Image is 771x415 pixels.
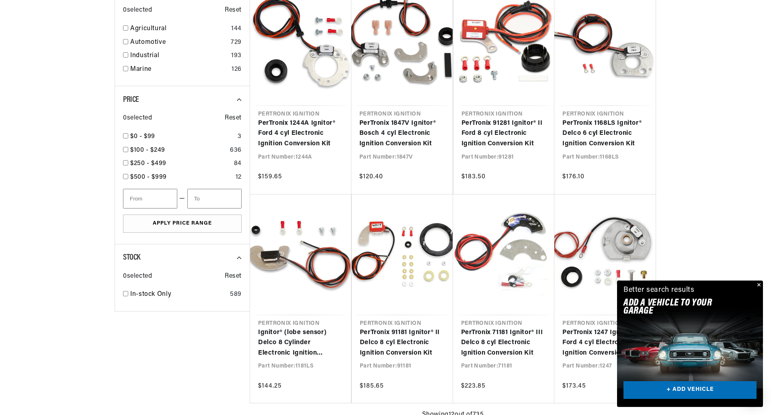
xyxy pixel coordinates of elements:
span: Reset [225,271,242,282]
div: Shipping [8,122,153,130]
span: Reset [225,113,242,124]
span: $500 - $999 [130,174,167,180]
div: 729 [231,37,242,48]
span: $250 - $499 [130,160,166,167]
div: 144 [231,24,242,34]
button: Apply Price Range [123,215,242,233]
span: 0 selected [123,271,152,282]
a: Industrial [130,51,228,61]
a: Orders FAQ [8,168,153,180]
button: Close [753,281,763,290]
div: Orders [8,155,153,163]
input: From [123,189,177,209]
div: 12 [236,172,242,183]
a: PerTronix 91181 Ignitor® II Delco 8 cyl Electronic Ignition Conversion Kit [360,328,445,359]
a: PerTronix 91281 Ignitor® II Ford 8 cyl Electronic Ignition Conversion Kit [461,118,547,149]
div: 193 [231,51,242,61]
div: 589 [230,289,242,300]
a: Shipping FAQs [8,135,153,147]
div: Better search results [623,285,695,296]
input: To [187,189,242,209]
a: POWERED BY ENCHANT [111,232,155,240]
div: 84 [234,159,242,169]
a: Automotive [130,37,228,48]
span: 0 selected [123,5,152,16]
span: Reset [225,5,242,16]
div: Ignition Products [8,56,153,64]
div: 3 [238,132,242,142]
a: FAQs [8,102,153,114]
a: PerTronix 1847V Ignitor® Bosch 4 cyl Electronic Ignition Conversion Kit [359,118,445,149]
span: — [179,194,185,204]
a: PerTronix 1247 Ignitor® Ford 4 cyl Electronic Ignition Conversion Kit [562,328,648,359]
a: FAQ [8,68,153,81]
a: PerTronix 1244A Ignitor® Ford 4 cyl Electronic Ignition Conversion Kit [258,118,343,149]
a: Ignitor® (lobe sensor) Delco 8 Cylinder Electronic Ignition Conversion Kit [258,328,343,359]
a: Marine [130,64,228,75]
span: Price [123,96,139,104]
div: 636 [230,145,242,156]
h2: Add A VEHICLE to your garage [623,299,736,316]
span: 0 selected [123,113,152,124]
a: Agricultural [130,24,228,34]
a: + ADD VEHICLE [623,381,757,399]
a: In-stock Only [130,289,227,300]
span: $0 - $99 [130,133,155,140]
div: JBA Performance Exhaust [8,89,153,97]
span: $100 - $249 [130,147,165,153]
a: PerTronix 71181 Ignitor® III Delco 8 cyl Electronic Ignition Conversion Kit [461,328,547,359]
div: 126 [232,64,242,75]
div: Payment, Pricing, and Promotions [8,189,153,196]
a: PerTronix 1168LS Ignitor® Delco 6 cyl Electronic Ignition Conversion Kit [562,118,648,149]
a: Payment, Pricing, and Promotions FAQ [8,201,153,214]
button: Contact Us [8,215,153,229]
span: Stock [123,254,140,262]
